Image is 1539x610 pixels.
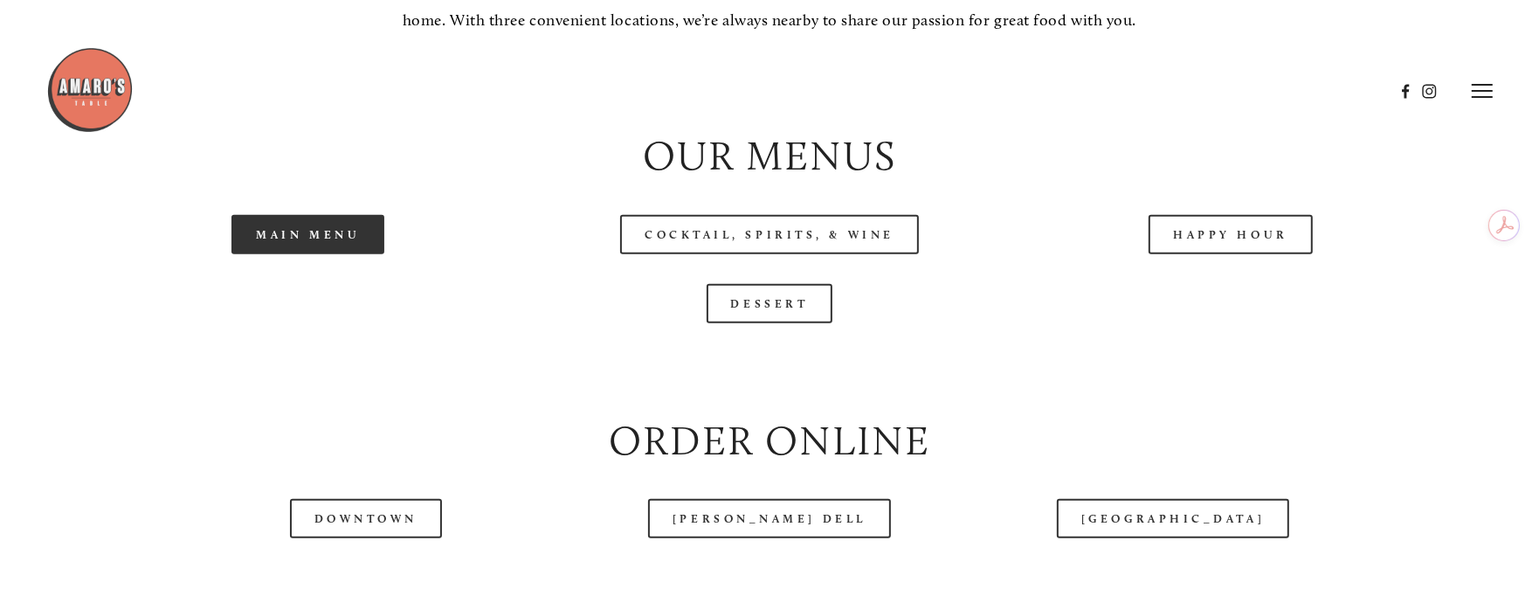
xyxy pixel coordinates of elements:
[231,215,384,254] a: Main Menu
[620,215,919,254] a: Cocktail, Spirits, & Wine
[290,499,442,538] a: Downtown
[707,284,833,323] a: Dessert
[1057,499,1289,538] a: [GEOGRAPHIC_DATA]
[1149,215,1313,254] a: Happy Hour
[93,412,1447,470] h2: Order Online
[46,46,134,134] img: Amaro's Table
[648,499,891,538] a: [PERSON_NAME] Dell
